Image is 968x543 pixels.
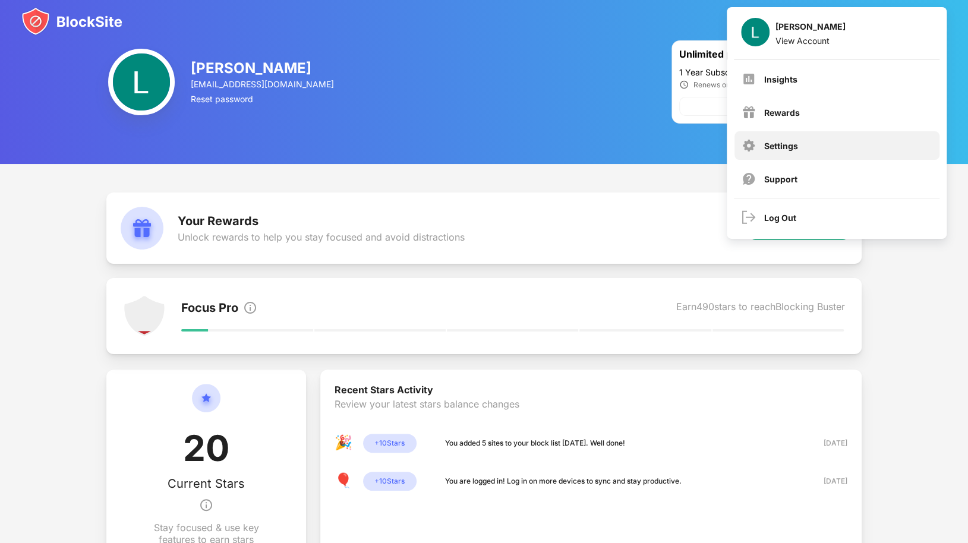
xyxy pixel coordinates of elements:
div: [DATE] [805,475,847,487]
div: Focus Pro [181,301,238,317]
div: + 10 Stars [363,472,417,491]
div: Review your latest stars balance changes [335,398,847,434]
div: Your Rewards [178,214,465,228]
div: Reset password [191,94,336,104]
div: [DATE] [805,437,847,449]
div: View Account [775,36,846,46]
div: 🎉 [335,434,354,453]
img: blocksite-icon.svg [21,7,122,36]
div: [EMAIL_ADDRESS][DOMAIN_NAME] [191,79,336,89]
div: 20 [183,427,229,476]
img: ACg8ocJGTNyETiNJJkk1Zy7mmF6O6Py7UHsRHcz-FX4mV5MsHbHtgw=s96-c [108,49,175,115]
div: [PERSON_NAME] [191,59,336,77]
div: 1 Year Subscription | 3 Days Trial Period [679,67,854,77]
img: ACg8ocJGTNyETiNJJkk1Zy7mmF6O6Py7UHsRHcz-FX4mV5MsHbHtgw=s96-c [741,18,770,46]
div: You are logged in! Log in on more devices to sync and stay productive. [445,475,682,487]
img: logout.svg [742,210,756,225]
img: clock_ic.svg [679,80,689,90]
div: Unlimited plan [679,48,805,62]
div: + 10 Stars [363,434,417,453]
div: Recent Stars Activity [335,384,847,398]
div: [PERSON_NAME] [775,21,846,36]
img: menu-insights.svg [742,72,756,86]
div: Current Stars [168,476,245,491]
div: Log Out [764,213,796,223]
img: rewards.svg [121,207,163,250]
div: You added 5 sites to your block list [DATE]. Well done! [445,437,625,449]
img: menu-rewards.svg [742,105,756,119]
div: Earn 490 stars to reach Blocking Buster [676,301,845,317]
img: circle-star.svg [192,384,220,427]
img: info.svg [243,301,257,315]
img: support.svg [742,172,756,186]
img: points-level-1.svg [123,295,166,337]
div: Rewards [764,108,800,118]
div: 🎈 [335,472,354,491]
div: Unlock rewards to help you stay focused and avoid distractions [178,231,465,243]
div: Settings [764,141,798,151]
img: info.svg [199,491,213,519]
div: Support [764,174,797,184]
img: menu-settings.svg [742,138,756,153]
div: Renews on [DATE] [693,80,755,89]
div: Insights [764,74,797,84]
